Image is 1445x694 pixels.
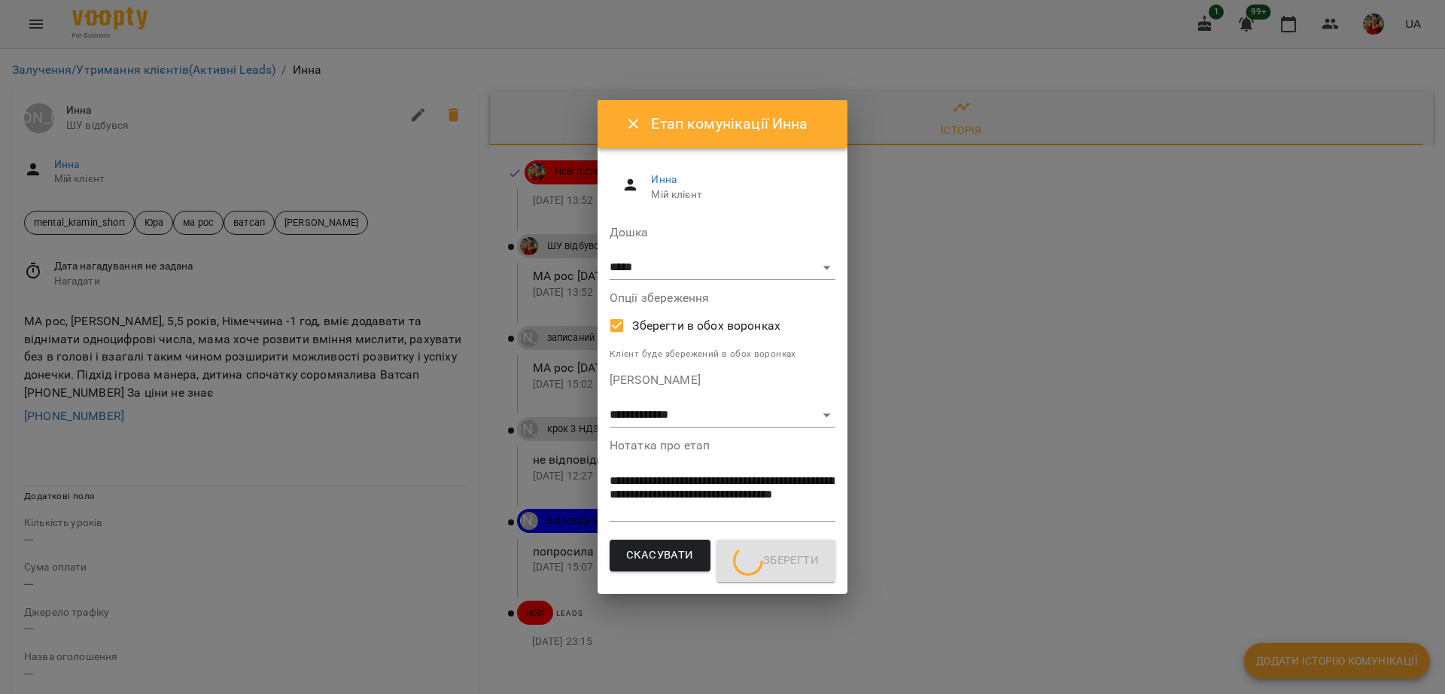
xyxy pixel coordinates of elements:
button: Скасувати [610,540,710,571]
label: [PERSON_NAME] [610,374,835,386]
h6: Етап комунікації Инна [651,112,829,135]
label: Опції збереження [610,292,835,304]
label: Дошка [610,227,835,239]
a: Инна [651,173,677,185]
p: Клієнт буде збережений в обох воронках [610,347,835,362]
span: Мій клієнт [651,187,823,202]
label: Нотатка про етап [610,440,835,452]
span: Скасувати [626,546,694,565]
span: Зберегти в обох воронках [632,317,780,335]
button: Close [616,106,652,142]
